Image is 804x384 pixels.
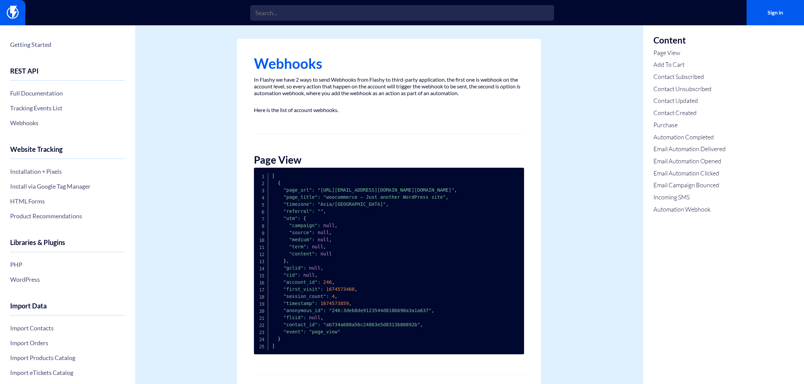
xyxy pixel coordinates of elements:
[10,274,125,285] a: WordPress
[254,76,524,97] p: In Flashy we have 2 ways to send Webhooks from Flashy to third-party application, the first one i...
[10,210,125,222] a: Product Recommendations
[653,60,726,69] a: Add To Cart
[653,133,726,142] a: Automation Completed
[446,194,448,200] span: ,
[386,201,389,207] span: ,
[303,329,306,334] span: :
[332,294,335,299] span: 4
[254,154,302,166] strong: Page View
[323,308,326,313] span: :
[283,216,297,221] span: "utm"
[10,166,125,177] a: Installation + Pixels
[10,181,125,192] a: Install via Google Tag Manager
[349,301,352,306] span: ,
[278,336,280,341] span: }
[283,294,326,299] span: "session_count"
[332,279,335,285] span: ,
[653,49,726,57] a: Page View
[10,239,125,252] h4: Libraries & Plugins
[335,223,337,228] span: ,
[317,209,323,214] span: ""
[283,272,297,278] span: "cid"
[283,279,317,285] span: "account_id"
[454,187,457,193] span: ,
[320,315,323,320] span: ,
[10,259,125,270] a: PHP
[303,315,306,320] span: :
[10,117,125,129] a: Webhooks
[317,194,320,200] span: :
[326,286,355,292] span: 1674573460
[653,169,726,178] a: Email Automation Clicked
[317,279,320,285] span: :
[323,244,326,249] span: ,
[10,367,125,378] a: Import eTickets Catalog
[653,157,726,166] a: Email Automation Opened
[306,244,309,249] span: :
[323,223,335,228] span: null
[323,194,445,200] span: "woocommerce – Just another WordPress site"
[653,193,726,202] a: Incoming SMS
[323,209,326,214] span: ,
[289,237,312,242] span: "medium"
[283,315,303,320] span: "flsid"
[283,194,317,200] span: "page_title"
[653,109,726,117] a: Contact Created
[329,237,332,242] span: ,
[10,145,125,159] h4: Website Tracking
[10,337,125,349] a: Import Orders
[653,97,726,105] a: Contact Updated
[10,195,125,207] a: HTML Forms
[653,145,726,154] a: Email Automation Delivered
[283,329,303,334] span: "event"
[289,244,306,249] span: "term"
[309,315,320,320] span: null
[283,322,317,327] span: "contact_id"
[653,35,726,45] h3: Content
[10,102,125,114] a: Tracking Events List
[355,286,357,292] span: ,
[272,343,275,349] span: ]
[289,230,312,235] span: "source"
[653,85,726,93] a: Contact Unsubscribed
[297,272,300,278] span: :
[320,301,349,306] span: 1674573859
[309,329,340,334] span: "page_view"
[420,322,423,327] span: ,
[320,265,323,271] span: ,
[312,187,315,193] span: :
[10,302,125,316] h4: Import Data
[315,301,317,306] span: :
[312,230,315,235] span: :
[653,73,726,81] a: Contact Subscribed
[10,39,125,50] a: Getting Started
[315,272,317,278] span: ,
[317,322,320,327] span: :
[432,308,434,313] span: ,
[286,258,289,264] span: ,
[309,265,320,271] span: null
[326,294,329,299] span: :
[303,216,306,221] span: {
[317,237,329,242] span: null
[297,216,300,221] span: :
[303,265,306,271] span: :
[323,279,332,285] span: 246
[653,205,726,214] a: Automation Webhook
[10,322,125,334] a: Import Contacts
[312,237,315,242] span: :
[254,107,524,113] p: Here is the list of account webhooks.
[317,230,329,235] span: null
[283,301,315,306] span: "timestamp"
[250,5,554,21] input: Search...
[283,265,303,271] span: "gclid"
[289,251,315,256] span: "content"
[312,244,323,249] span: null
[283,187,312,193] span: "page_url"
[323,322,420,327] span: "ab734a688a56c24863e5d8313b80892b"
[329,230,332,235] span: ,
[653,121,726,130] a: Purchase
[10,67,125,81] h4: REST API
[283,201,312,207] span: "timezone"
[329,308,431,313] span: "246:3deb8de9123544d010b690a3a1a637"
